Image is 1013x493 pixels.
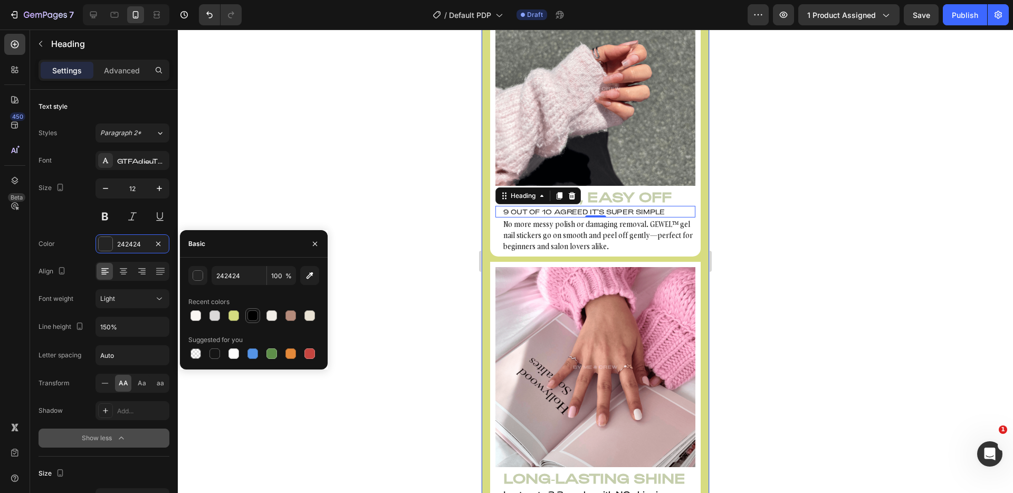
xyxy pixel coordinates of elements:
button: 7 [4,4,79,25]
button: Publish [943,4,987,25]
div: 450 [10,112,25,121]
h3: Long-Lasting Shine [14,440,214,458]
p: Settings [52,65,82,76]
div: Publish [952,10,978,21]
div: Size [39,467,66,481]
div: Line height [39,320,86,334]
div: Basic [188,239,205,249]
div: Beta [8,193,25,202]
div: Shadow [39,406,63,415]
button: Show less [39,429,169,448]
div: Styles [39,128,57,138]
span: Save [913,11,930,20]
iframe: Intercom live chat [977,441,1002,467]
span: AA [119,378,128,388]
input: Auto [96,346,169,365]
p: No more messy polish or damaging removal. GEWEL™ gel nail stickers go on smooth and peel off gent... [22,189,213,222]
button: 1 product assigned [798,4,900,25]
div: Show less [82,433,127,443]
div: Suggested for you [188,335,243,345]
div: Add... [117,406,167,416]
button: Save [904,4,939,25]
span: 1 [999,425,1007,434]
p: Heading [51,37,165,50]
div: Font weight [39,294,73,304]
input: Auto [96,317,169,336]
button: Light [95,289,169,308]
h4: 9 out of 10 agreed it's super simple [14,176,214,188]
button: Paragraph 2* [95,124,169,143]
div: Size [39,181,66,195]
div: Undo/Redo [199,4,242,25]
div: 242424 [117,240,148,249]
h4: Last up to 2-3 weeks with NO chipping. [14,458,214,471]
span: Default PDP [449,10,491,21]
div: Heading [27,162,56,171]
span: Paragraph 2* [100,128,141,138]
p: 7 [69,8,74,21]
span: 1 product assigned [807,10,876,21]
span: aa [157,378,164,388]
div: Color [39,239,55,249]
span: Draft [527,10,543,20]
h3: Easy On, Easy Off [14,158,214,176]
span: % [285,271,292,281]
div: Recent colors [188,297,230,307]
span: / [444,10,447,21]
div: GTFAdieuTRIAL [117,156,167,166]
span: Aa [138,378,146,388]
input: Eg: FFFFFF [212,266,266,285]
div: Transform [39,378,70,388]
span: Light [100,295,115,302]
p: Advanced [104,65,140,76]
div: Text style [39,102,68,111]
div: Font [39,156,52,165]
div: Align [39,264,68,279]
div: Letter spacing [39,350,81,360]
iframe: To enrich screen reader interactions, please activate Accessibility in Grammarly extension settings [482,30,709,493]
img: gempages_454504600506991714-d89b664c-6f64-4077-a0a8-0dc1a2b0e40c.png [14,238,214,438]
